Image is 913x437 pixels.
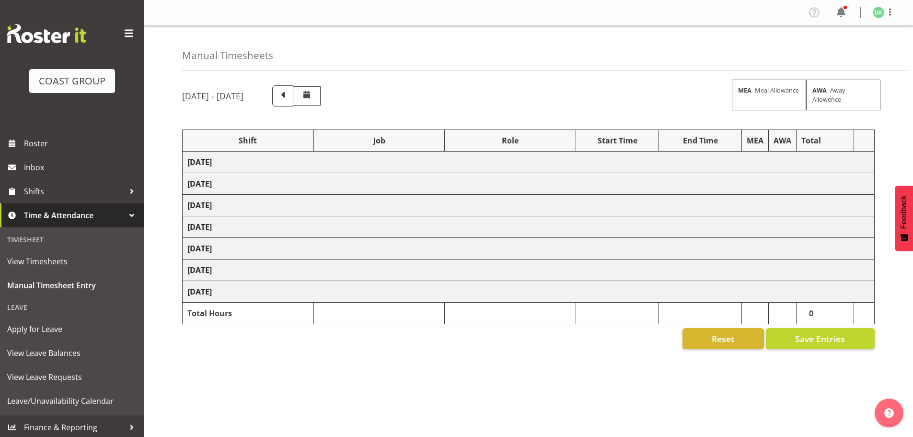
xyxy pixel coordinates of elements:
strong: AWA [812,86,827,94]
td: [DATE] [183,216,875,238]
div: Job [319,135,440,146]
a: Manual Timesheet Entry [2,273,141,297]
span: Save Entries [795,332,845,345]
a: View Timesheets [2,249,141,273]
span: View Leave Balances [7,346,137,360]
div: - Meal Allowance [732,80,806,110]
div: Timesheet [2,230,141,249]
a: Leave/Unavailability Calendar [2,389,141,413]
span: View Leave Requests [7,370,137,384]
button: Reset [682,328,764,349]
button: Save Entries [766,328,875,349]
span: View Timesheets [7,254,137,269]
span: Leave/Unavailability Calendar [7,394,137,408]
span: Finance & Reporting [24,420,125,435]
img: Rosterit website logo [7,24,86,43]
span: Apply for Leave [7,322,137,336]
img: help-xxl-2.png [884,408,894,418]
a: Apply for Leave [2,317,141,341]
div: AWA [774,135,791,146]
strong: MEA [738,86,751,94]
a: View Leave Balances [2,341,141,365]
span: Reset [712,332,734,345]
td: [DATE] [183,195,875,216]
div: Total [801,135,821,146]
div: COAST GROUP [39,74,105,88]
img: daniel-an1132.jpg [873,7,884,18]
span: Feedback [900,195,908,229]
a: View Leave Requests [2,365,141,389]
td: [DATE] [183,173,875,195]
span: Shifts [24,184,125,199]
div: Role [450,135,571,146]
span: Roster [24,136,139,151]
div: - Away Allowence [806,80,880,110]
div: Shift [187,135,309,146]
div: Leave [2,297,141,317]
td: [DATE] [183,281,875,303]
div: End Time [664,135,737,146]
td: 0 [797,303,826,324]
span: Manual Timesheet Entry [7,278,137,293]
button: Feedback - Show survey [895,186,913,251]
div: MEA [747,135,763,146]
td: [DATE] [183,152,875,173]
td: [DATE] [183,238,875,260]
h4: Manual Timesheets [182,50,273,61]
td: Total Hours [183,303,314,324]
span: Time & Attendance [24,208,125,223]
h5: [DATE] - [DATE] [182,91,243,101]
span: Inbox [24,160,139,175]
div: Start Time [581,135,654,146]
td: [DATE] [183,260,875,281]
